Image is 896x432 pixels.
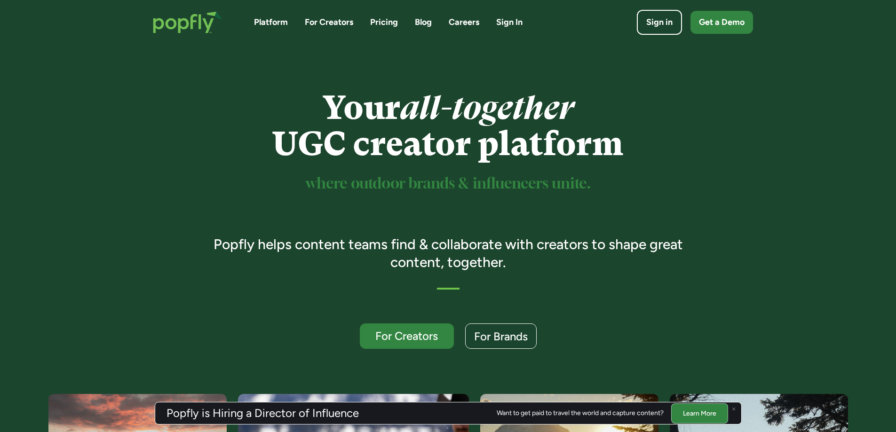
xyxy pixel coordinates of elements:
[370,16,398,28] a: Pricing
[415,16,432,28] a: Blog
[671,403,728,423] a: Learn More
[360,323,454,349] a: For Creators
[306,177,591,191] sup: where outdoor brands & influencers unite.
[637,10,682,35] a: Sign in
[254,16,288,28] a: Platform
[497,409,664,417] div: Want to get paid to travel the world and capture content?
[200,236,696,271] h3: Popfly helps content teams find & collaborate with creators to shape great content, together.
[449,16,479,28] a: Careers
[167,408,359,419] h3: Popfly is Hiring a Director of Influence
[699,16,745,28] div: Get a Demo
[690,11,753,34] a: Get a Demo
[143,2,231,43] a: home
[368,330,445,342] div: For Creators
[400,89,574,127] em: all-together
[305,16,353,28] a: For Creators
[646,16,673,28] div: Sign in
[200,90,696,162] h1: Your UGC creator platform
[496,16,523,28] a: Sign In
[474,330,528,342] div: For Brands
[465,323,537,349] a: For Brands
